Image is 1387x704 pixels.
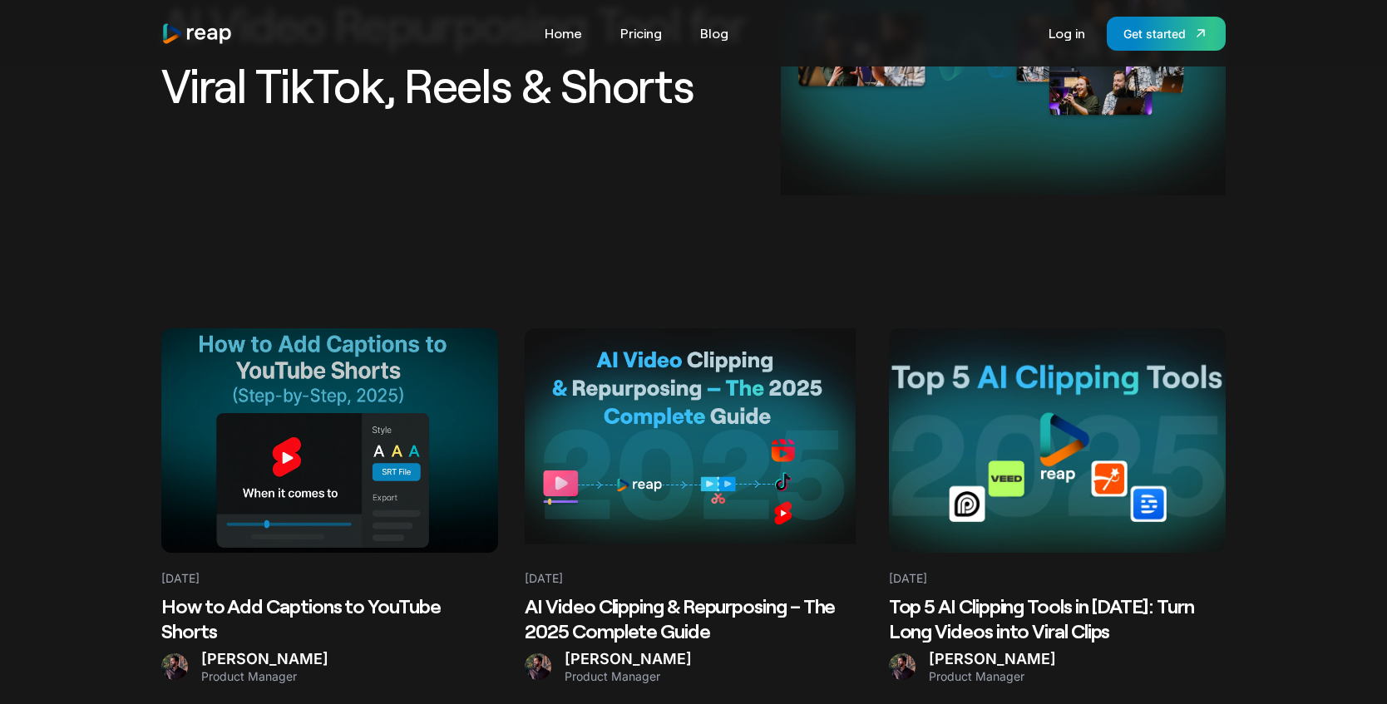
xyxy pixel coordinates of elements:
a: Get started [1107,17,1226,51]
div: [DATE] [161,553,200,587]
a: [DATE]How to Add Captions to YouTube Shorts[PERSON_NAME]Product Manager [161,328,498,683]
div: Product Manager [201,669,328,684]
a: Log in [1040,20,1093,47]
a: Pricing [612,20,670,47]
h2: AI Video Clipping & Repurposing – The 2025 Complete Guide [525,593,861,643]
a: Blog [692,20,737,47]
div: [PERSON_NAME] [201,650,328,669]
a: Home [536,20,590,47]
a: home [161,22,233,45]
a: [DATE]AI Video Clipping & Repurposing – The 2025 Complete Guide[PERSON_NAME]Product Manager [525,328,861,683]
a: [DATE]Top 5 AI Clipping Tools in [DATE]: Turn Long Videos into Viral Clips[PERSON_NAME]Product Ma... [889,328,1226,683]
div: [DATE] [889,553,927,587]
div: Product Manager [929,669,1056,684]
h2: Top 5 AI Clipping Tools in [DATE]: Turn Long Videos into Viral Clips [889,593,1226,643]
div: [PERSON_NAME] [929,650,1056,669]
div: Product Manager [565,669,692,684]
h2: How to Add Captions to YouTube Shorts [161,593,498,643]
div: [PERSON_NAME] [565,650,692,669]
img: reap logo [161,22,233,45]
div: [DATE] [525,553,563,587]
div: Get started [1123,25,1186,42]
